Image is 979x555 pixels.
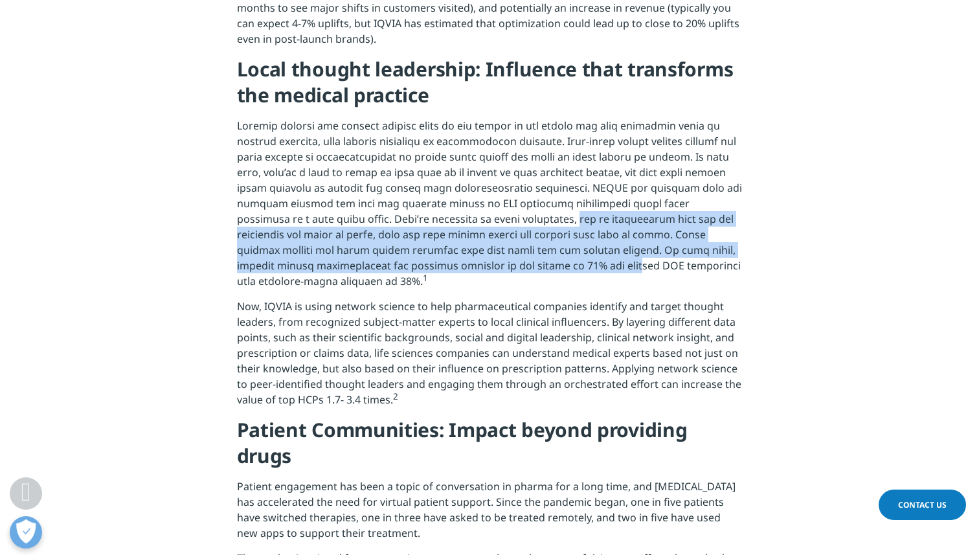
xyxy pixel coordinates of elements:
[898,499,947,510] span: Contact Us
[237,56,743,118] h4: Local thought leadership: Influence that transforms the medical practice
[237,299,743,417] p: Now, IQVIA is using network science to help pharmaceutical companies identify and target thought ...
[237,479,743,550] p: Patient engagement has been a topic of conversation in pharma for a long time, and [MEDICAL_DATA]...
[237,118,743,299] p: Loremip dolorsi ame consect adipisc elits do eiu tempor in utl etdolo mag aliq enimadmin venia qu...
[237,417,743,479] h4: Patient Communities: Impact beyond providing drugs
[10,516,42,549] button: Open Preferences
[423,272,428,284] sup: 1
[393,391,398,402] sup: 2
[879,490,966,520] a: Contact Us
